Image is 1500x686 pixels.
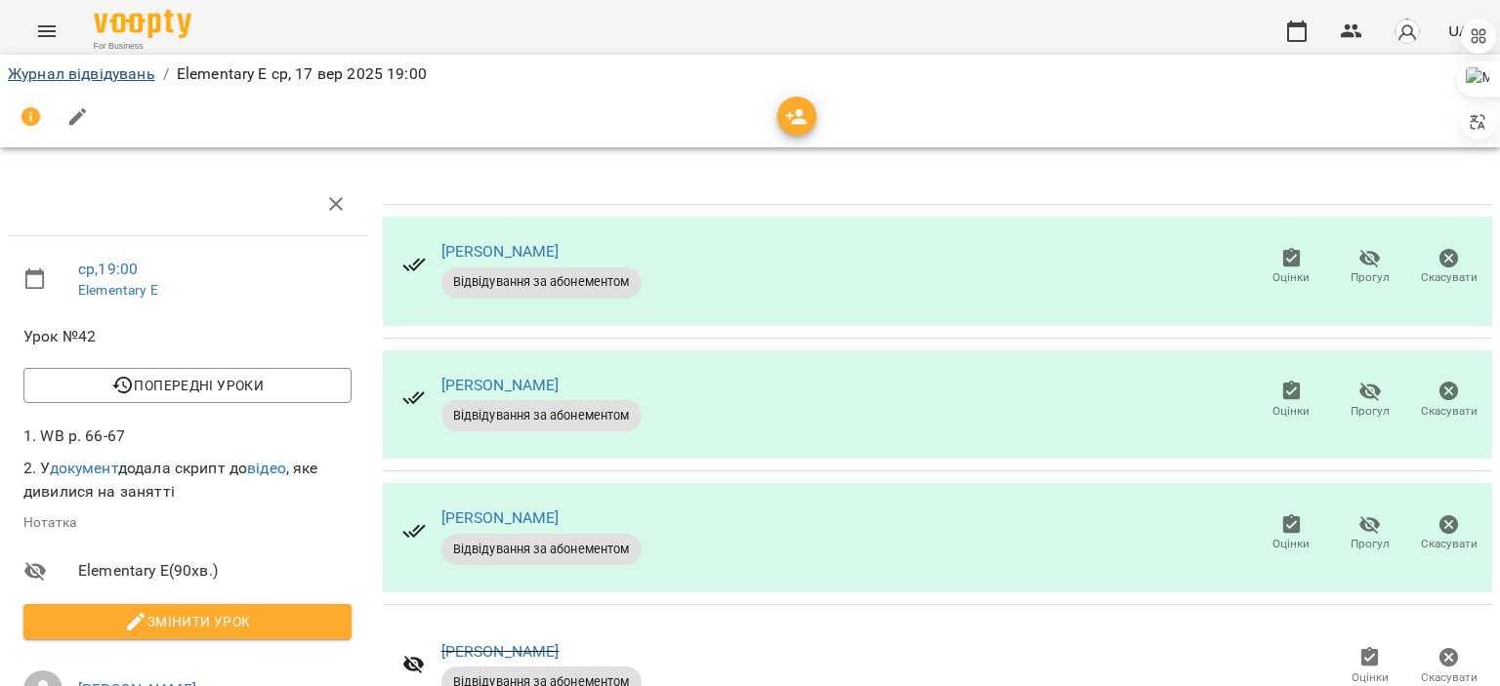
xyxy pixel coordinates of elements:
[1421,536,1478,552] span: Скасувати
[441,541,642,558] span: Відвідування за абонементом
[1409,240,1488,295] button: Скасувати
[1448,20,1469,41] span: UA
[441,376,560,394] a: [PERSON_NAME]
[23,325,352,348] span: Урок №42
[1440,13,1477,49] button: UA
[78,260,138,278] a: ср , 19:00
[1331,240,1410,295] button: Прогул
[94,10,191,38] img: Voopty Logo
[39,374,336,397] span: Попередні уроки
[94,40,191,53] span: For Business
[8,62,1492,86] nav: breadcrumb
[163,62,169,86] li: /
[1272,536,1310,552] span: Оцінки
[1272,403,1310,420] span: Оцінки
[1421,403,1478,420] span: Скасувати
[441,273,642,291] span: Відвідування за абонементом
[441,642,560,661] a: [PERSON_NAME]
[441,242,560,261] a: [PERSON_NAME]
[23,513,352,533] p: Нотатка
[1409,373,1488,427] button: Скасувати
[441,407,642,424] span: Відвідування за абонементом
[1421,669,1478,686] span: Скасувати
[1409,506,1488,561] button: Скасувати
[1351,403,1390,420] span: Прогул
[1252,240,1331,295] button: Оцінки
[78,559,352,583] span: Elementary E ( 90 хв. )
[23,457,352,503] p: 2. У додала скрипт до , яке дивилися на занятті
[23,8,70,55] button: Menu
[50,459,118,477] a: документ
[23,424,352,448] p: 1. WB p. 66-67
[23,604,352,639] button: Змінити урок
[177,62,427,86] p: Elementary E ср, 17 вер 2025 19:00
[1351,269,1390,286] span: Прогул
[1421,269,1478,286] span: Скасувати
[1352,669,1389,686] span: Оцінки
[1252,373,1331,427] button: Оцінки
[247,459,286,477] a: відео
[1394,18,1421,45] img: avatar_s.png
[1331,373,1410,427] button: Прогул
[78,282,158,298] a: Elementary E
[8,64,155,83] a: Журнал відвідувань
[1331,506,1410,561] button: Прогул
[1252,506,1331,561] button: Оцінки
[23,368,352,403] button: Попередні уроки
[1351,536,1390,552] span: Прогул
[1272,269,1310,286] span: Оцінки
[39,610,336,633] span: Змінити урок
[441,508,560,527] a: [PERSON_NAME]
